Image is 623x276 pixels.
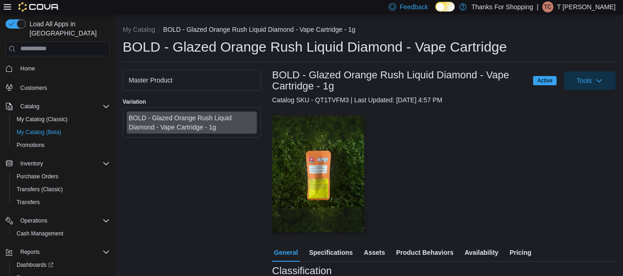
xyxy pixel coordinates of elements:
[129,76,255,85] div: Master Product
[17,215,110,226] span: Operations
[26,19,110,38] span: Load All Apps in [GEOGRAPHIC_DATA]
[129,113,255,132] div: BOLD - Glazed Orange Rush Liquid Diamond - Vape Cartridge - 1g
[13,228,110,239] span: Cash Management
[17,116,68,123] span: My Catalog (Classic)
[2,214,113,227] button: Operations
[123,38,507,56] h1: BOLD - Glazed Orange Rush Liquid Diamond - Vape Cartridge
[396,243,453,262] span: Product Behaviors
[17,261,53,269] span: Dashboards
[510,243,531,262] span: Pricing
[123,25,616,36] nav: An example of EuiBreadcrumbs
[17,129,61,136] span: My Catalog (Beta)
[163,26,356,33] button: BOLD - Glazed Orange Rush Liquid Diamond - Vape Cartridge - 1g
[20,248,40,256] span: Reports
[2,62,113,75] button: Home
[20,103,39,110] span: Catalog
[13,127,65,138] a: My Catalog (Beta)
[17,141,45,149] span: Promotions
[17,199,40,206] span: Transfers
[13,197,43,208] a: Transfers
[13,184,66,195] a: Transfers (Classic)
[435,2,455,12] input: Dark Mode
[9,113,113,126] button: My Catalog (Classic)
[272,95,616,105] div: Catalog SKU - QT1TVFM3 | Last Updated: [DATE] 4:57 PM
[400,2,428,12] span: Feedback
[17,230,63,237] span: Cash Management
[2,81,113,94] button: Customers
[2,246,113,258] button: Reports
[17,101,110,112] span: Catalog
[564,71,616,90] button: Tools
[544,1,552,12] span: TC
[537,1,539,12] p: |
[542,1,553,12] div: T Collum
[17,82,51,94] a: Customers
[13,127,110,138] span: My Catalog (Beta)
[9,196,113,209] button: Transfers
[13,184,110,195] span: Transfers (Classic)
[18,2,59,12] img: Cova
[13,140,48,151] a: Promotions
[17,82,110,93] span: Customers
[17,247,110,258] span: Reports
[9,227,113,240] button: Cash Management
[13,114,71,125] a: My Catalog (Classic)
[20,160,43,167] span: Inventory
[9,183,113,196] button: Transfers (Classic)
[533,76,557,85] span: Active
[17,63,39,74] a: Home
[13,171,110,182] span: Purchase Orders
[9,258,113,271] a: Dashboards
[13,197,110,208] span: Transfers
[464,243,498,262] span: Availability
[13,228,67,239] a: Cash Management
[20,65,35,72] span: Home
[17,101,43,112] button: Catalog
[17,173,59,180] span: Purchase Orders
[13,259,57,270] a: Dashboards
[577,76,592,85] span: Tools
[471,1,533,12] p: Thanks For Shopping
[272,116,364,232] img: Image for BOLD - Glazed Orange Rush Liquid Diamond - Vape Cartridge - 1g
[272,70,524,92] h3: BOLD - Glazed Orange Rush Liquid Diamond - Vape Cartridge - 1g
[20,84,47,92] span: Customers
[557,1,616,12] p: T [PERSON_NAME]
[9,170,113,183] button: Purchase Orders
[17,158,110,169] span: Inventory
[2,100,113,113] button: Catalog
[123,26,155,33] button: My Catalog
[17,247,43,258] button: Reports
[13,114,110,125] span: My Catalog (Classic)
[17,186,63,193] span: Transfers (Classic)
[9,139,113,152] button: Promotions
[17,215,51,226] button: Operations
[2,157,113,170] button: Inventory
[274,243,298,262] span: General
[309,243,353,262] span: Specifications
[123,98,146,106] label: Variation
[20,217,47,224] span: Operations
[364,243,385,262] span: Assets
[17,158,47,169] button: Inventory
[13,171,62,182] a: Purchase Orders
[17,63,110,74] span: Home
[9,126,113,139] button: My Catalog (Beta)
[13,140,110,151] span: Promotions
[537,76,552,85] span: Active
[13,259,110,270] span: Dashboards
